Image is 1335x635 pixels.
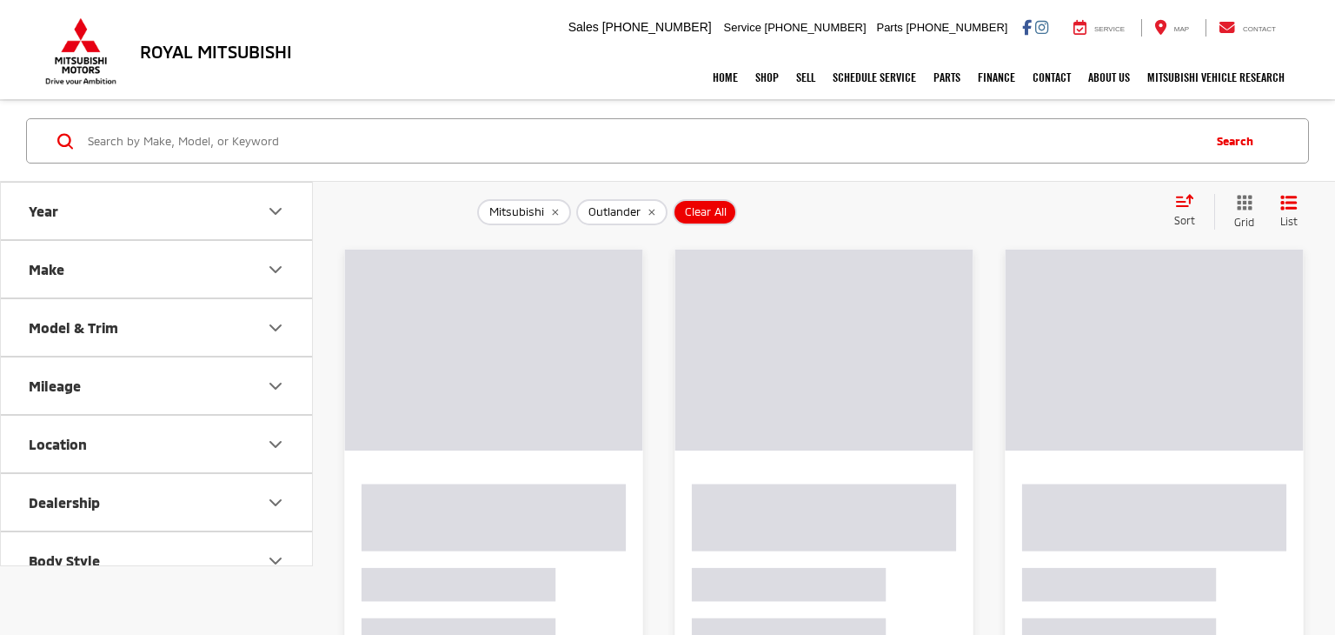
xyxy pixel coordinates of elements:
[1267,194,1311,230] button: List View
[29,203,58,219] div: Year
[265,434,286,455] div: Location
[140,42,292,61] h3: Royal Mitsubishi
[1174,214,1195,226] span: Sort
[876,21,902,34] span: Parts
[1024,56,1079,99] a: Contact
[489,205,544,219] span: Mitsubishi
[29,494,100,511] div: Dealership
[265,492,286,513] div: Dealership
[29,319,118,336] div: Model & Trim
[1166,194,1214,229] button: Select sort value
[588,205,641,219] span: Outlander
[1174,25,1189,33] span: Map
[29,378,81,394] div: Mileage
[1139,56,1293,99] a: Mitsubishi Vehicle Research
[724,21,761,34] span: Service
[1,358,314,414] button: MileageMileage
[1280,214,1298,229] span: List
[824,56,925,99] a: Schedule Service: Opens in a new tab
[265,551,286,571] div: Body Style
[86,120,1199,162] input: Search by Make, Model, or Keyword
[1,241,314,297] button: MakeMake
[29,261,64,277] div: Make
[1035,20,1048,34] a: Instagram: Click to visit our Instagram page
[685,205,727,219] span: Clear All
[1141,19,1202,37] a: Map
[568,20,599,34] span: Sales
[265,376,286,397] div: Mileage
[265,201,286,222] div: Year
[1214,194,1267,230] button: Grid View
[765,21,867,34] span: [PHONE_NUMBER]
[704,56,747,99] a: Home
[265,317,286,338] div: Model & Trim
[673,199,737,225] button: Clear All
[1243,25,1276,33] span: Contact
[906,21,1007,34] span: [PHONE_NUMBER]
[29,436,87,452] div: Location
[576,199,667,225] button: remove Outlander
[1,183,314,239] button: YearYear
[969,56,1024,99] a: Finance
[1079,56,1139,99] a: About Us
[747,56,787,99] a: Shop
[29,552,100,569] div: Body Style
[1,474,314,531] button: DealershipDealership
[1094,25,1125,33] span: Service
[1,416,314,472] button: LocationLocation
[1,532,314,589] button: Body StyleBody Style
[1,299,314,356] button: Model & TrimModel & Trim
[1234,215,1254,230] span: Grid
[42,17,120,85] img: Mitsubishi
[925,56,969,99] a: Parts: Opens in a new tab
[1060,19,1138,37] a: Service
[602,20,712,34] span: [PHONE_NUMBER]
[787,56,824,99] a: Sell
[1205,19,1289,37] a: Contact
[477,199,571,225] button: remove Mitsubishi
[265,259,286,280] div: Make
[1199,119,1279,163] button: Search
[1022,20,1032,34] a: Facebook: Click to visit our Facebook page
